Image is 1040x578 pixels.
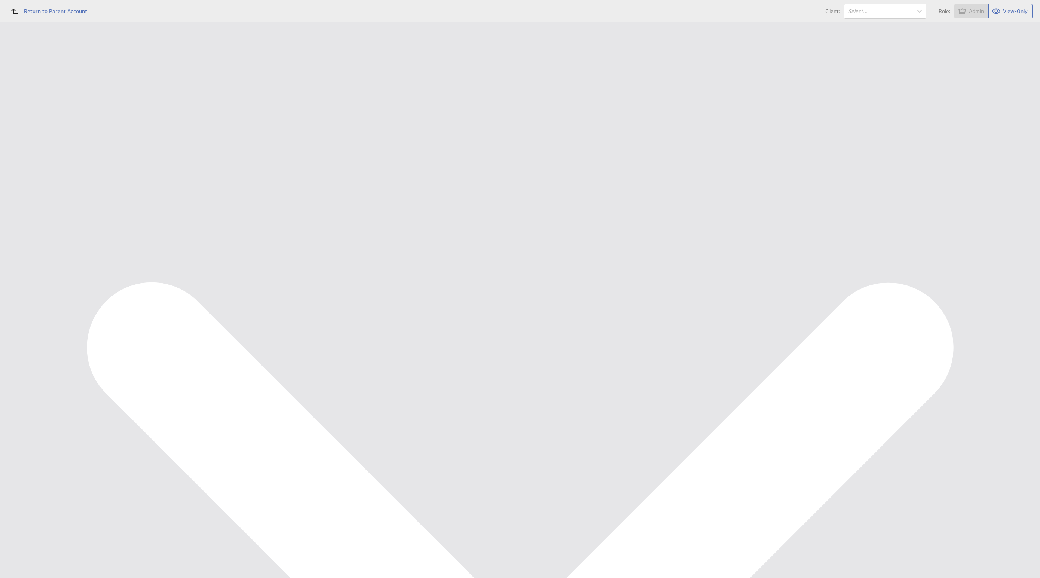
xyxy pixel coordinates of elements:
div: Select... [848,9,909,14]
span: View-Only [1003,8,1028,15]
button: View as Admin [954,4,989,18]
span: Admin [969,8,984,15]
span: Return to Parent Account [24,9,87,14]
span: Role: [939,9,951,14]
span: Client: [825,9,840,14]
button: View as View-Only [989,4,1033,18]
a: Return to Parent Account [6,3,87,19]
